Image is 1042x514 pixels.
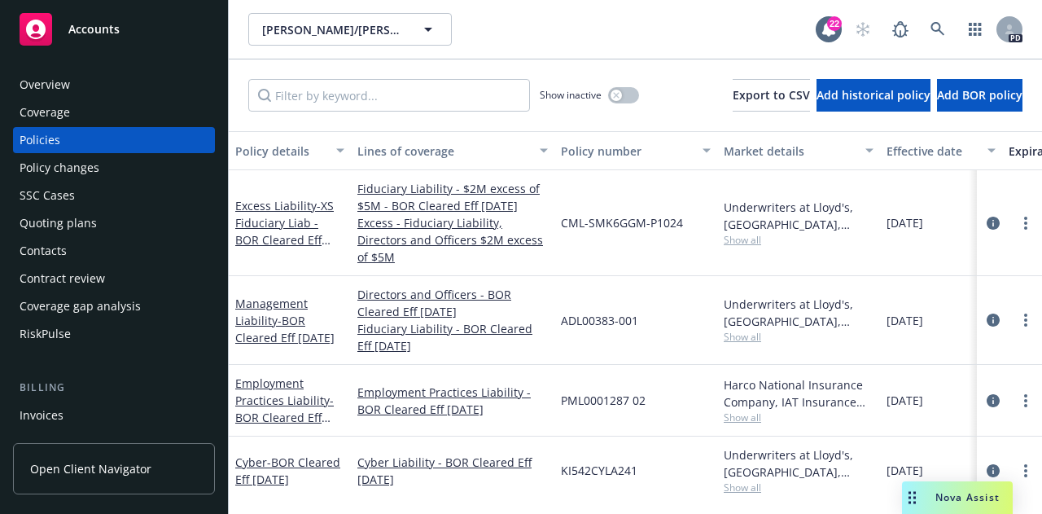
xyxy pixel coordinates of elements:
[357,454,548,488] a: Cyber Liability - BOR Cleared Eff [DATE]
[235,313,335,345] span: - BOR Cleared Eff [DATE]
[1016,213,1035,233] a: more
[13,155,215,181] a: Policy changes
[229,131,351,170] button: Policy details
[983,213,1003,233] a: circleInformation
[554,131,717,170] button: Policy number
[20,72,70,98] div: Overview
[1016,391,1035,411] a: more
[262,21,403,38] span: [PERSON_NAME]/[PERSON_NAME] Construction, Inc.
[357,286,548,320] a: Directors and Officers - BOR Cleared Eff [DATE]
[20,266,105,292] div: Contract review
[540,88,602,102] span: Show inactive
[1016,461,1035,481] a: more
[887,312,923,329] span: [DATE]
[235,198,334,265] a: Excess Liability
[733,87,810,103] span: Export to CSV
[887,462,923,479] span: [DATE]
[902,481,922,514] div: Drag to move
[13,99,215,125] a: Coverage
[20,99,70,125] div: Coverage
[724,330,873,344] span: Show all
[235,143,326,160] div: Policy details
[248,13,452,46] button: [PERSON_NAME]/[PERSON_NAME] Construction, Inc.
[13,402,215,428] a: Invoices
[724,143,856,160] div: Market details
[13,72,215,98] a: Overview
[20,210,97,236] div: Quoting plans
[880,131,1002,170] button: Effective date
[13,293,215,319] a: Coverage gap analysis
[13,182,215,209] a: SSC Cases
[1016,310,1035,330] a: more
[887,392,923,409] span: [DATE]
[884,13,917,46] a: Report a Bug
[13,7,215,52] a: Accounts
[817,79,930,112] button: Add historical policy
[935,490,1000,504] span: Nova Assist
[561,462,637,479] span: KI542CYLA241
[724,199,873,233] div: Underwriters at Lloyd's, [GEOGRAPHIC_DATA], [PERSON_NAME] of [GEOGRAPHIC_DATA]
[561,214,683,231] span: CML-SMK6GGM-P1024
[235,376,334,442] a: Employment Practices Liability
[357,143,530,160] div: Lines of coverage
[817,87,930,103] span: Add historical policy
[20,238,67,264] div: Contacts
[20,293,141,319] div: Coverage gap analysis
[959,13,992,46] a: Switch app
[561,312,638,329] span: ADL00383-001
[20,182,75,209] div: SSC Cases
[724,296,873,330] div: Underwriters at Lloyd's, [GEOGRAPHIC_DATA], [PERSON_NAME] of [GEOGRAPHIC_DATA]
[887,214,923,231] span: [DATE]
[13,266,215,292] a: Contract review
[235,393,334,442] span: - BOR Cleared Eff [DATE]
[937,79,1022,112] button: Add BOR policy
[20,402,63,428] div: Invoices
[20,321,71,347] div: RiskPulse
[724,411,873,424] span: Show all
[20,127,60,153] div: Policies
[68,23,120,36] span: Accounts
[937,87,1022,103] span: Add BOR policy
[724,233,873,247] span: Show all
[357,384,548,418] a: Employment Practices Liability - BOR Cleared Eff [DATE]
[357,180,548,214] a: Fiduciary Liability - $2M excess of $5M - BOR Cleared Eff [DATE]
[248,79,530,112] input: Filter by keyword...
[983,310,1003,330] a: circleInformation
[357,214,548,266] a: Excess - Fiduciary Liability, Directors and Officers $2M excess of $5M
[357,320,548,354] a: Fiduciary Liability - BOR Cleared Eff [DATE]
[724,481,873,494] span: Show all
[30,460,151,477] span: Open Client Navigator
[827,16,842,31] div: 22
[13,321,215,347] a: RiskPulse
[922,13,954,46] a: Search
[235,455,340,487] a: Cyber
[13,380,215,396] div: Billing
[733,79,810,112] button: Export to CSV
[13,238,215,264] a: Contacts
[724,376,873,411] div: Harco National Insurance Company, IAT Insurance Group, Brown & Riding Insurance Services, Inc.
[724,446,873,481] div: Underwriters at Lloyd's, [GEOGRAPHIC_DATA], [PERSON_NAME] of [GEOGRAPHIC_DATA], Evolve
[983,461,1003,481] a: circleInformation
[235,455,340,487] span: - BOR Cleared Eff [DATE]
[902,481,1013,514] button: Nova Assist
[561,392,646,409] span: PML0001287 02
[20,155,99,181] div: Policy changes
[351,131,554,170] button: Lines of coverage
[887,143,978,160] div: Effective date
[13,127,215,153] a: Policies
[847,13,879,46] a: Start snowing
[717,131,880,170] button: Market details
[235,296,335,345] a: Management Liability
[983,391,1003,411] a: circleInformation
[561,143,693,160] div: Policy number
[13,210,215,236] a: Quoting plans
